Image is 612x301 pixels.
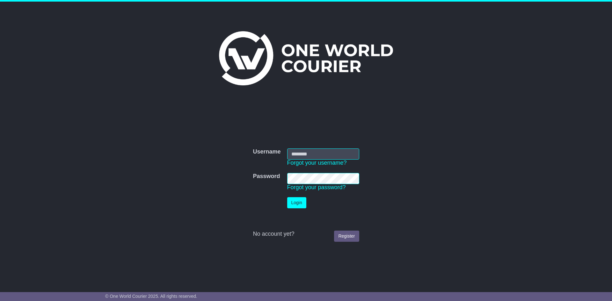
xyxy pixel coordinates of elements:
label: Password [253,173,280,180]
a: Forgot your username? [287,160,347,166]
button: Login [287,197,306,208]
label: Username [253,148,280,155]
a: Register [334,231,359,242]
img: One World [219,31,393,85]
div: No account yet? [253,231,359,238]
span: © One World Courier 2025. All rights reserved. [105,294,197,299]
a: Forgot your password? [287,184,346,190]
